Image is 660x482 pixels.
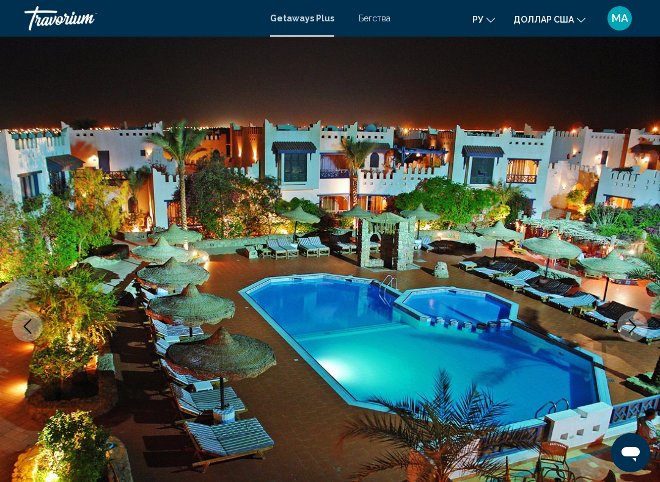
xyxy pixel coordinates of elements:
[612,12,628,24] font: МА
[472,15,483,24] font: ру
[513,15,574,24] font: доллар США
[617,311,648,342] button: Next image
[472,10,495,28] button: Изменить язык
[604,5,636,31] button: Меню пользователя
[24,6,258,31] a: Травориум
[611,433,650,472] iframe: Кнопка запуска окна обмена сообщениями
[270,13,334,23] a: Getaways Plus
[359,13,391,23] a: Бегства
[12,311,43,342] button: Previous image
[513,10,585,28] button: Изменить валюту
